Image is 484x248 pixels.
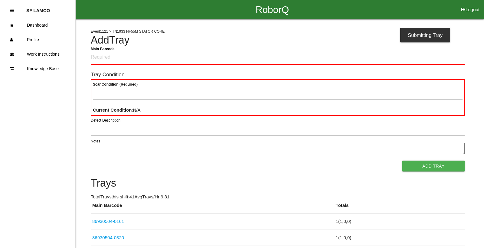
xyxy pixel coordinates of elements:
span: : N/A [93,107,141,113]
a: Profile [0,32,75,47]
div: Submitting Tray [400,28,450,42]
button: Add Tray [402,161,465,171]
b: Current Condition [93,107,132,113]
a: 86930504-0161 [92,219,124,224]
th: Totals [334,202,465,214]
h6: Tray Condition [91,72,465,77]
h4: Add Tray [91,34,465,46]
td: 1 ( 1 , 0 , 0 ) [334,230,465,246]
b: Scan Condition (Required) [93,82,138,86]
td: 1 ( 1 , 0 , 0 ) [334,214,465,230]
p: Total Trays this shift: 41 Avg Trays /Hr: 9.31 [91,194,465,201]
p: SF LAMCO [26,3,50,13]
a: Dashboard [0,18,75,32]
div: Close [10,3,14,18]
span: Event 1121 > TN1933 HF55M STATOR CORE [91,29,165,34]
label: Defect Description [91,118,120,123]
b: Main Barcode [91,47,115,51]
a: Knowledge Base [0,61,75,76]
h4: Trays [91,178,465,189]
input: Required [91,51,465,65]
a: 86930504-0320 [92,235,124,240]
label: Notes [91,139,100,144]
th: Main Barcode [91,202,334,214]
a: Work Instructions [0,47,75,61]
